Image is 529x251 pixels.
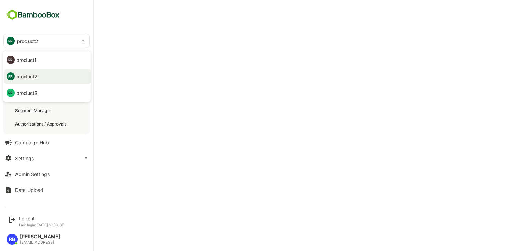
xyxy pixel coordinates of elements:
[16,73,38,80] p: product2
[7,56,15,64] div: PR
[7,89,15,97] div: PR
[16,56,37,64] p: product1
[16,89,38,97] p: product3
[7,72,15,80] div: PR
